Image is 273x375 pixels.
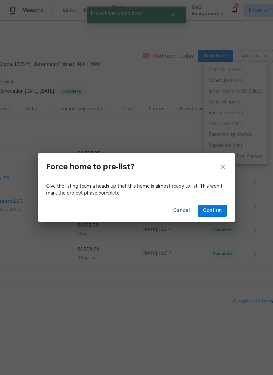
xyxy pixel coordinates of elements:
[203,207,222,215] span: Confirm
[46,162,135,171] h3: Force home to pre-list?
[198,205,227,217] button: Confirm
[173,207,190,215] span: Cancel
[211,153,235,180] button: close
[46,183,227,197] p: Give the listing team a heads up that this home is almost ready to list. This won’t mark the proj...
[171,205,192,217] button: Cancel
